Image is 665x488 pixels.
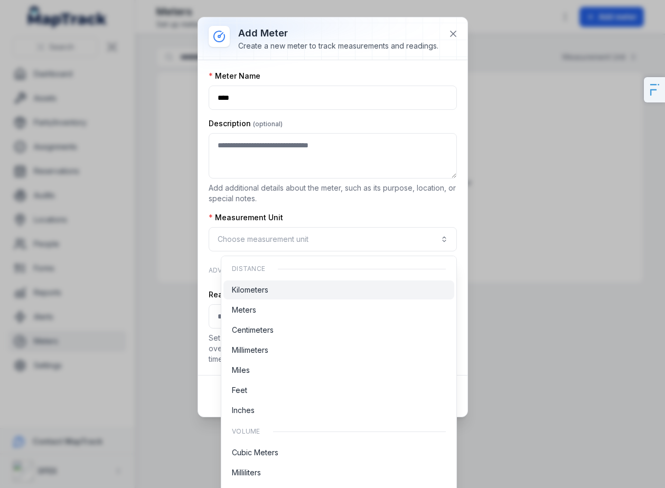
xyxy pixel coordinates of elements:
button: Choose measurement unit [209,227,457,251]
span: Inches [232,405,255,416]
div: Distance [223,258,454,279]
span: Meters [232,305,256,315]
span: Milliliters [232,467,261,478]
span: Feet [232,385,247,396]
div: Volume [223,421,454,442]
span: Kilometers [232,285,268,295]
span: Millimeters [232,345,268,355]
span: Centimeters [232,325,274,335]
span: Miles [232,365,250,376]
span: Cubic Meters [232,447,278,458]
